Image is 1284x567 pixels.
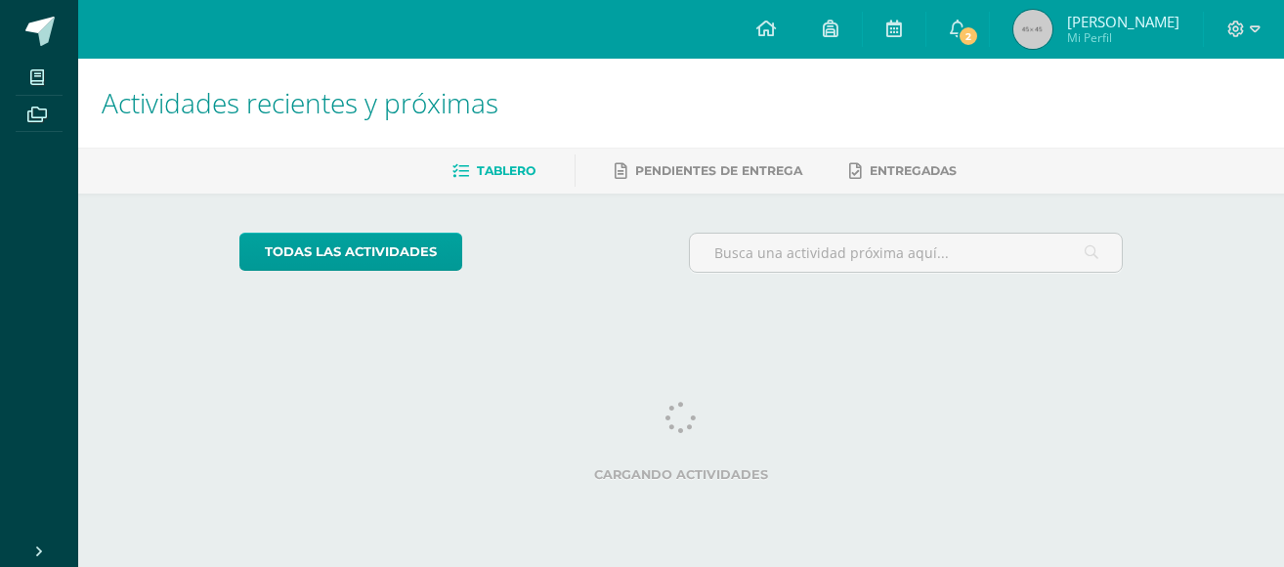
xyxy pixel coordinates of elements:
[849,155,957,187] a: Entregadas
[452,155,535,187] a: Tablero
[1067,12,1179,31] span: [PERSON_NAME]
[477,163,535,178] span: Tablero
[615,155,802,187] a: Pendientes de entrega
[1013,10,1052,49] img: 45x45
[239,233,462,271] a: todas las Actividades
[635,163,802,178] span: Pendientes de entrega
[870,163,957,178] span: Entregadas
[102,84,498,121] span: Actividades recientes y próximas
[1067,29,1179,46] span: Mi Perfil
[690,234,1123,272] input: Busca una actividad próxima aquí...
[958,25,979,47] span: 2
[239,467,1124,482] label: Cargando actividades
